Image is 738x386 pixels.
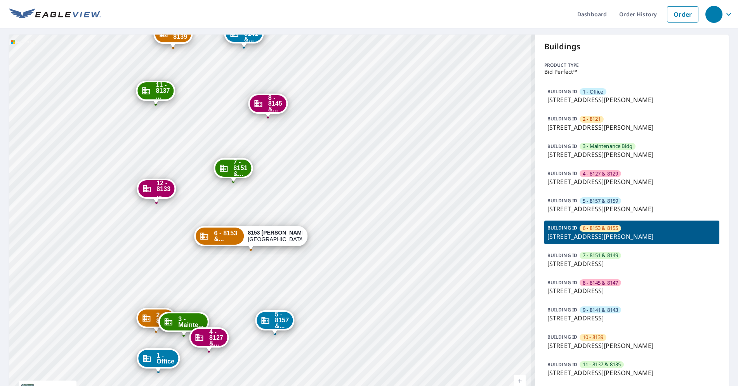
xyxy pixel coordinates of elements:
[153,24,193,48] div: Dropped pin, building 10 - 8139, Commercial property, 2248 S Buckner Blvd Dallas, TX 75227
[547,313,716,323] p: [STREET_ADDRESS]
[158,312,209,336] div: Dropped pin, building 3 - Maintenance Bldg, Commercial property, 8125 Barclay St Dallas, TX 75227
[214,158,253,182] div: Dropped pin, building 7 - 8151 & 8149, Commercial property, 2223 Lolita Dr Dallas, TX 75227
[547,88,577,95] p: BUILDING ID
[547,368,716,377] p: [STREET_ADDRESS][PERSON_NAME]
[244,25,258,42] span: 9 - 8141 &...
[547,177,716,186] p: [STREET_ADDRESS][PERSON_NAME]
[583,334,603,341] span: 10 - 8139
[156,82,170,99] span: 11 - 8137 ...
[248,230,314,236] strong: 8153 [PERSON_NAME] St
[137,179,176,203] div: Dropped pin, building 12 - 8133 & 8131, Commercial property, 8117 Barclay St Dallas, TX 75227
[547,232,716,241] p: [STREET_ADDRESS][PERSON_NAME]
[583,361,621,368] span: 11 - 8137 & 8135
[275,311,289,329] span: 5 - 8157 &...
[248,94,288,118] div: Dropped pin, building 8 - 8145 & 8147, Commercial property, 2247 Lolita Dr Dallas, TX 75227
[233,159,247,177] span: 7 - 8151 &...
[583,306,618,314] span: 9 - 8141 & 8143
[214,230,240,242] span: 6 - 8153 &...
[547,252,577,259] p: BUILDING ID
[547,286,716,296] p: [STREET_ADDRESS]
[248,230,302,243] div: [GEOGRAPHIC_DATA]
[547,224,577,231] p: BUILDING ID
[583,115,601,123] span: 2 - 8121
[156,312,170,324] span: 2 - 8121
[547,259,716,268] p: [STREET_ADDRESS]
[173,28,187,40] span: 10 - 8139
[255,310,294,334] div: Dropped pin, building 5 - 8157 & 8159, Commercial property, 8159 Barclay St Dallas, TX 75227
[667,6,698,23] a: Order
[194,226,307,250] div: Dropped pin, building 6 - 8153 & 8155, Commercial property, 8153 Barclay St Dallas, TX 75227
[544,62,719,69] p: Product type
[583,252,618,259] span: 7 - 8151 & 8149
[178,316,203,328] span: 3 - Mainte...
[547,334,577,340] p: BUILDING ID
[156,180,170,198] span: 12 - 8133 ...
[209,329,223,346] span: 4 - 8127 &...
[547,115,577,122] p: BUILDING ID
[189,327,229,351] div: Dropped pin, building 4 - 8127 & 8129, Commercial property, 8121 Barclay St Dallas, TX 75227
[583,88,603,96] span: 1 - Office
[547,204,716,214] p: [STREET_ADDRESS][PERSON_NAME]
[136,308,175,332] div: Dropped pin, building 2 - 8121, Commercial property, 2212 S Buckner Blvd Dallas, TX 75227
[583,197,618,205] span: 5 - 8157 & 8159
[268,95,282,112] span: 8 - 8145 &...
[544,69,719,75] p: Bid Perfect™
[547,170,577,177] p: BUILDING ID
[224,23,264,47] div: Dropped pin, building 9 - 8141 & 8143, Commercial property, 2275 Lolita Dr Dallas, TX 75227
[547,197,577,204] p: BUILDING ID
[9,9,101,20] img: EV Logo
[544,41,719,52] p: Buildings
[547,306,577,313] p: BUILDING ID
[583,279,618,287] span: 8 - 8145 & 8147
[547,279,577,286] p: BUILDING ID
[156,353,174,364] span: 1 - Office
[547,341,716,350] p: [STREET_ADDRESS][PERSON_NAME]
[583,224,618,232] span: 6 - 8153 & 8155
[547,95,716,104] p: [STREET_ADDRESS][PERSON_NAME]
[547,123,716,132] p: [STREET_ADDRESS][PERSON_NAME]
[583,170,618,177] span: 4 - 8127 & 8129
[137,348,180,372] div: Dropped pin, building 1 - Office, Commercial property, 8125 Barclay St Dallas, TX 75227
[136,81,175,105] div: Dropped pin, building 11 - 8137 & 8135, Commercial property, 2244 S Buckner Blvd Dallas, TX 75227
[547,361,577,368] p: BUILDING ID
[583,143,632,150] span: 3 - Maintenance Bldg
[547,143,577,150] p: BUILDING ID
[547,150,716,159] p: [STREET_ADDRESS][PERSON_NAME]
